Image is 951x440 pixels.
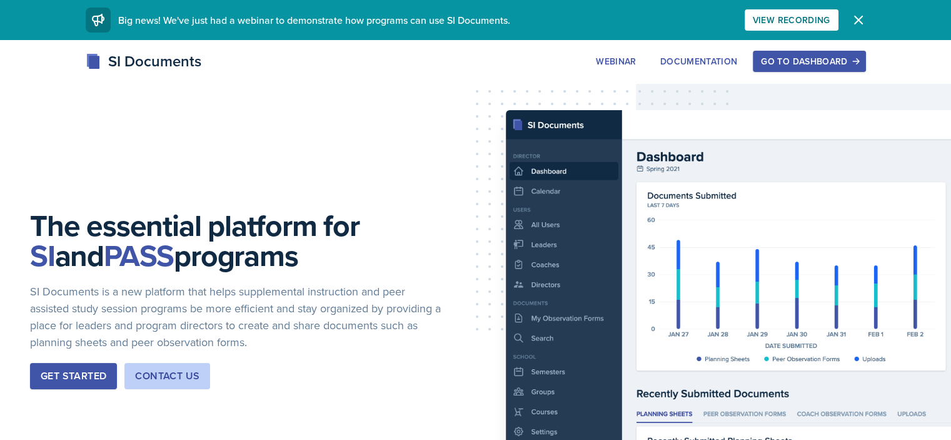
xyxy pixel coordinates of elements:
[30,363,117,389] button: Get Started
[660,56,738,66] div: Documentation
[652,51,746,72] button: Documentation
[135,369,199,384] div: Contact Us
[118,13,510,27] span: Big news! We've just had a webinar to demonstrate how programs can use SI Documents.
[753,15,830,25] div: View Recording
[745,9,838,31] button: View Recording
[86,50,201,73] div: SI Documents
[124,363,210,389] button: Contact Us
[761,56,857,66] div: Go to Dashboard
[41,369,106,384] div: Get Started
[588,51,644,72] button: Webinar
[753,51,865,72] button: Go to Dashboard
[596,56,636,66] div: Webinar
